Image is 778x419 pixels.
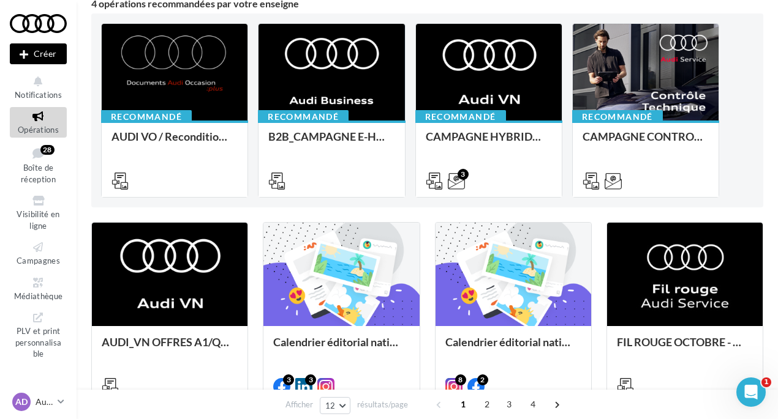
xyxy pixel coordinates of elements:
a: Médiathèque [10,273,67,303]
div: Recommandé [572,110,663,124]
a: Boîte de réception28 [10,143,67,187]
a: AD Audi [GEOGRAPHIC_DATA] [10,390,67,413]
span: 1 [453,395,473,414]
span: 2 [477,395,497,414]
a: Visibilité en ligne [10,191,67,233]
span: 3 [499,395,519,414]
span: PLV et print personnalisable [15,324,62,358]
span: AD [15,396,28,408]
iframe: Intercom live chat [736,377,766,407]
div: Recommandé [101,110,192,124]
div: 3 [458,169,469,180]
div: FIL ROUGE OCTOBRE - AUDI SERVICE [617,336,753,360]
button: 12 [320,397,351,414]
div: 28 [40,145,55,155]
div: 3 [305,374,316,385]
span: Opérations [18,125,59,135]
p: Audi [GEOGRAPHIC_DATA] [36,396,53,408]
div: Recommandé [415,110,506,124]
div: Recommandé [258,110,349,124]
div: 3 [283,374,294,385]
div: AUDI_VN OFFRES A1/Q2 - 10 au 31 octobre [102,336,238,360]
div: Nouvelle campagne [10,43,67,64]
span: Visibilité en ligne [17,209,59,231]
div: CAMPAGNE HYBRIDE RECHARGEABLE [426,130,552,155]
div: CAMPAGNE CONTROLE TECHNIQUE 25€ OCTOBRE [583,130,709,155]
div: 8 [455,374,466,385]
div: 2 [477,374,488,385]
div: AUDI VO / Reconditionné [111,130,238,155]
span: 1 [761,377,771,387]
button: Créer [10,43,67,64]
span: Notifications [15,90,62,100]
span: Boîte de réception [21,163,56,184]
div: Calendrier éditorial national : semaine du 06.10 au 12.10 [273,336,409,360]
div: B2B_CAMPAGNE E-HYBRID OCTOBRE [268,130,395,155]
span: 12 [325,401,336,410]
div: Calendrier éditorial national : semaine du 29.09 au 05.10 [445,336,581,360]
a: PLV et print personnalisable [10,308,67,362]
span: Afficher [285,399,313,410]
span: résultats/page [357,399,408,410]
a: Opérations [10,107,67,137]
a: Campagnes [10,238,67,268]
button: Notifications [10,72,67,102]
span: Campagnes [17,256,60,265]
span: Médiathèque [14,291,63,301]
span: 4 [523,395,543,414]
